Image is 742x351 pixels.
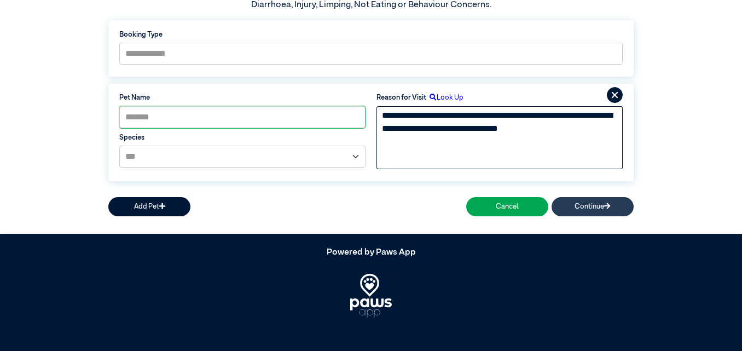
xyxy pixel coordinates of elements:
[466,197,548,216] button: Cancel
[119,133,366,143] label: Species
[119,30,623,40] label: Booking Type
[426,93,463,103] label: Look Up
[376,93,426,103] label: Reason for Visit
[108,248,634,258] h5: Powered by Paws App
[552,197,634,216] button: Continue
[119,93,366,103] label: Pet Name
[108,197,190,216] button: Add Pet
[350,274,392,318] img: PawsApp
